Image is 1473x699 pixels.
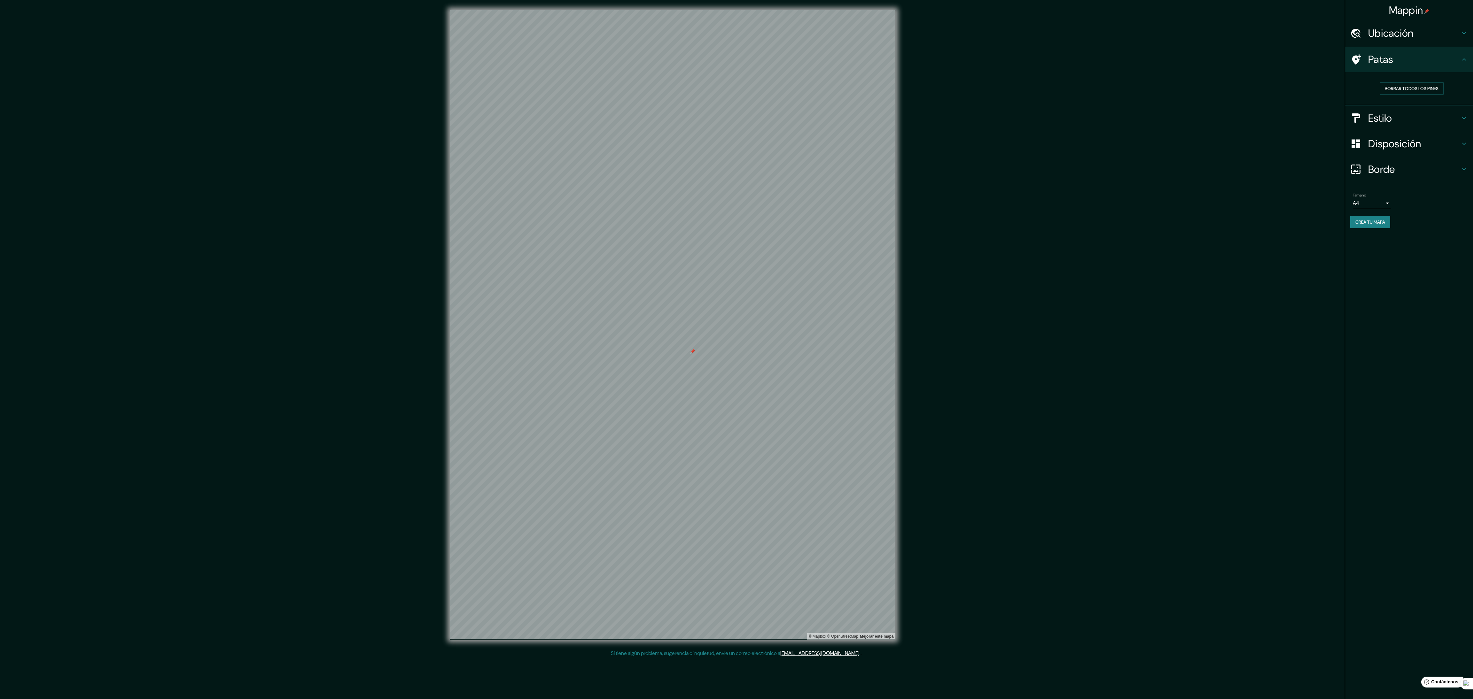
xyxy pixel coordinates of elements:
div: Disposición [1345,131,1473,157]
div: A4 [1353,198,1391,208]
a: Map feedback [860,634,893,639]
font: . [860,649,861,657]
font: Mejorar este mapa [860,634,893,639]
font: Tamaño [1353,193,1366,198]
font: Estilo [1368,111,1392,125]
div: Ubicación [1345,20,1473,46]
button: Borrar todos los pines [1380,82,1444,95]
font: Si tiene algún problema, sugerencia o inquietud, envíe un correo electrónico a [611,650,780,657]
button: Crea tu mapa [1350,216,1390,228]
font: A4 [1353,200,1359,206]
font: Borrar todos los pines [1385,86,1438,91]
div: Borde [1345,157,1473,182]
font: Mappin [1389,4,1423,17]
font: . [861,649,862,657]
iframe: Lanzador de widgets de ayuda [1416,674,1466,692]
div: Patas [1345,47,1473,72]
font: Crea tu mapa [1355,219,1385,225]
font: . [859,650,860,657]
div: Estilo [1345,105,1473,131]
a: Mapa de OpenStreet [827,634,858,639]
img: pin-icon.png [1424,9,1429,14]
font: Borde [1368,163,1395,176]
font: Ubicación [1368,27,1414,40]
font: © OpenStreetMap [827,634,858,639]
canvas: Mapa [450,10,895,640]
font: Patas [1368,53,1393,66]
font: Disposición [1368,137,1421,150]
font: © Mapbox [809,634,826,639]
a: Mapbox [809,634,826,639]
a: [EMAIL_ADDRESS][DOMAIN_NAME] [780,650,859,657]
